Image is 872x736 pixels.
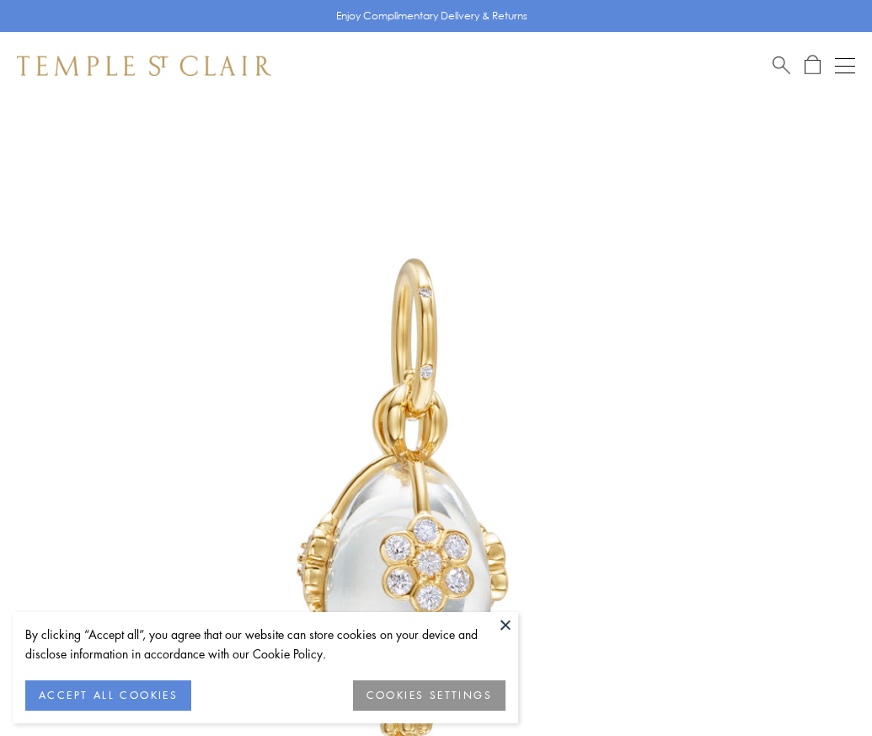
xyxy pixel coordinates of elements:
a: Search [773,55,790,76]
a: Open Shopping Bag [805,55,821,76]
button: Open navigation [835,56,855,76]
img: Temple St. Clair [17,56,271,76]
div: By clicking “Accept all”, you agree that our website can store cookies on your device and disclos... [25,625,506,663]
button: COOKIES SETTINGS [353,680,506,711]
button: ACCEPT ALL COOKIES [25,680,191,711]
p: Enjoy Complimentary Delivery & Returns [336,8,527,24]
